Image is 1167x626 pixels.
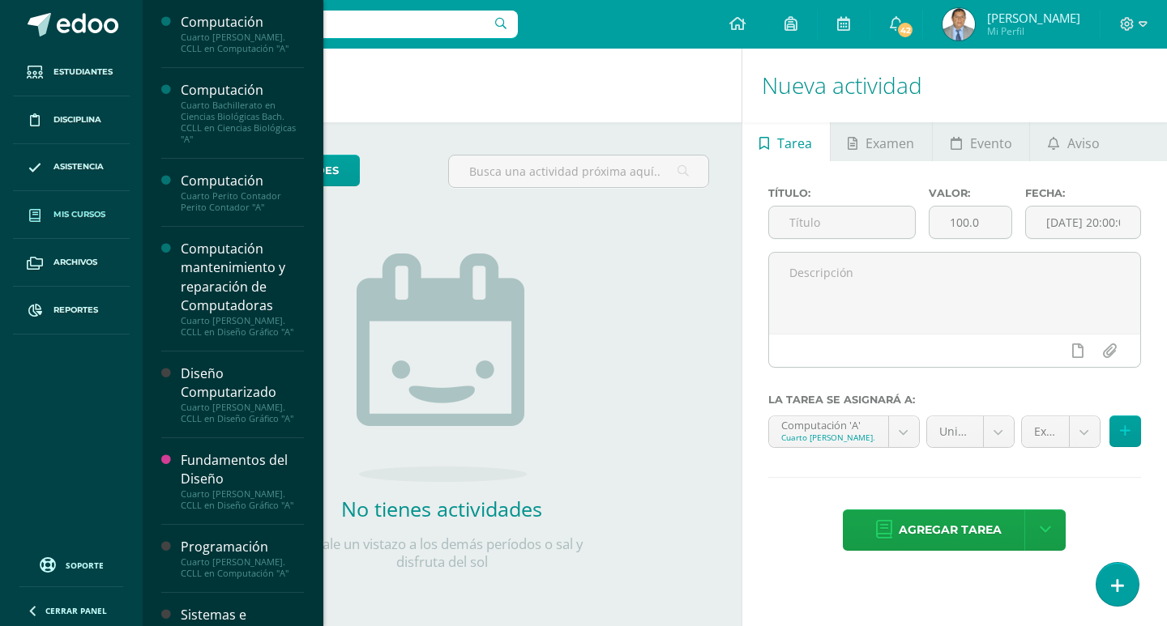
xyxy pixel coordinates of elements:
span: Aviso [1067,124,1100,163]
span: Mis cursos [53,208,105,221]
div: Computación 'A' [781,416,876,432]
span: Soporte [66,560,104,571]
input: Busca un usuario... [153,11,518,38]
a: Computación mantenimiento y reparación de ComputadorasCuarto [PERSON_NAME]. CCLL en Diseño Gráfic... [181,240,304,337]
div: Cuarto [PERSON_NAME]. CCLL en Diseño Gráfico "A" [181,402,304,424]
span: Archivos [53,256,97,269]
a: ComputaciónCuarto Bachillerato en Ciencias Biológicas Bach. CCLL en Ciencias Biológicas "A" [181,81,304,145]
a: Asistencia [13,144,130,192]
label: La tarea se asignará a: [768,394,1141,406]
span: [PERSON_NAME] [987,10,1080,26]
div: Computación mantenimiento y reparación de Computadoras [181,240,304,314]
a: Estudiantes [13,49,130,96]
div: Computación [181,13,304,32]
div: Cuarto [PERSON_NAME]. CCLL en Computación [781,432,876,443]
span: Unidad 3 [939,416,971,447]
span: Estudiantes [53,66,113,79]
a: Aviso [1030,122,1117,161]
h1: Actividades [162,49,722,122]
div: Fundamentos del Diseño [181,451,304,488]
h2: No tienes actividades [280,495,604,522]
div: Programación [181,538,304,556]
a: Examen [831,122,932,161]
img: no_activities.png [357,253,527,482]
input: Busca una actividad próxima aquí... [449,155,707,187]
a: Computación 'A'Cuarto [PERSON_NAME]. CCLL en Computación [769,416,919,447]
a: Soporte [19,553,123,575]
a: ComputaciónCuarto Perito Contador Perito Contador "A" [181,172,304,213]
span: Tarea [777,124,812,163]
div: Cuarto Perito Contador Perito Contador "A" [181,190,304,213]
span: Evento [970,124,1012,163]
span: Reportes [53,304,98,317]
a: Fundamentos del DiseñoCuarto [PERSON_NAME]. CCLL en Diseño Gráfico "A" [181,451,304,511]
a: Evento [933,122,1029,161]
input: Puntos máximos [930,207,1011,238]
div: Computación [181,172,304,190]
div: Cuarto Bachillerato en Ciencias Biológicas Bach. CCLL en Ciencias Biológicas "A" [181,100,304,145]
div: Cuarto [PERSON_NAME]. CCLL en Computación "A" [181,32,304,54]
span: Disciplina [53,113,101,126]
input: Fecha de entrega [1026,207,1140,238]
a: ComputaciónCuarto [PERSON_NAME]. CCLL en Computación "A" [181,13,304,54]
div: Diseño Computarizado [181,364,304,402]
a: ProgramaciónCuarto [PERSON_NAME]. CCLL en Computación "A" [181,538,304,579]
span: Asistencia [53,160,104,173]
div: Cuarto [PERSON_NAME]. CCLL en Computación "A" [181,556,304,579]
span: Cerrar panel [45,605,107,616]
span: Mi Perfil [987,24,1080,38]
a: Examen (30.0pts) [1022,416,1100,447]
a: Archivos [13,239,130,287]
label: Valor: [929,187,1012,199]
a: Unidad 3 [927,416,1014,447]
a: Diseño ComputarizadoCuarto [PERSON_NAME]. CCLL en Diseño Gráfico "A" [181,364,304,424]
a: Reportes [13,287,130,334]
div: Computación [181,81,304,100]
a: Tarea [742,122,830,161]
span: Examen (30.0pts) [1034,416,1057,447]
label: Título: [768,187,916,199]
input: Título [769,207,915,238]
div: Cuarto [PERSON_NAME]. CCLL en Diseño Gráfico "A" [181,488,304,511]
span: 42 [896,21,914,39]
a: Disciplina [13,96,130,144]
img: 219bdcb1a3e4d06700ae7d5ab62fa881.png [943,8,975,40]
p: Échale un vistazo a los demás períodos o sal y disfruta del sol [280,535,604,571]
span: Agregar tarea [899,510,1002,550]
h1: Nueva actividad [762,49,1148,122]
label: Fecha: [1025,187,1141,199]
a: Mis cursos [13,191,130,239]
div: Cuarto [PERSON_NAME]. CCLL en Diseño Gráfico "A" [181,315,304,338]
span: Examen [866,124,914,163]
